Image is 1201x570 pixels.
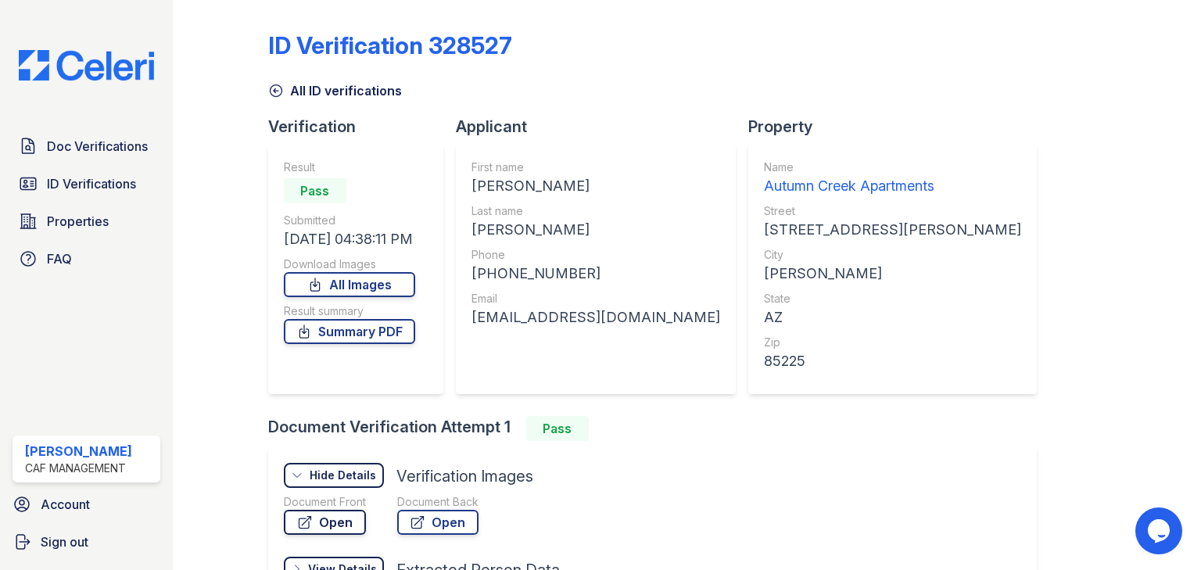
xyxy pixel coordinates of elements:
span: ID Verifications [47,174,136,193]
span: Account [41,495,90,514]
div: [PERSON_NAME] [471,219,720,241]
span: Doc Verifications [47,137,148,156]
div: Phone [471,247,720,263]
div: State [764,291,1021,307]
a: Summary PDF [284,319,415,344]
div: Verification Images [396,465,533,487]
div: Document Verification Attempt 1 [268,416,1049,441]
a: All ID verifications [268,81,402,100]
a: FAQ [13,243,160,274]
div: Download Images [284,256,415,272]
a: Sign out [6,526,167,557]
span: Properties [47,212,109,231]
div: Property [748,116,1049,138]
a: Name Autumn Creek Apartments [764,160,1021,197]
div: Autumn Creek Apartments [764,175,1021,197]
div: Verification [268,116,456,138]
div: City [764,247,1021,263]
div: AZ [764,307,1021,328]
div: Document Front [284,494,366,510]
div: Pass [284,178,346,203]
div: Submitted [284,213,415,228]
div: Result [284,160,415,175]
a: Doc Verifications [13,131,160,162]
div: 85225 [764,350,1021,372]
div: [STREET_ADDRESS][PERSON_NAME] [764,219,1021,241]
span: FAQ [47,249,72,268]
div: Email [471,291,720,307]
div: Hide Details [310,468,376,483]
div: First name [471,160,720,175]
div: Applicant [456,116,748,138]
div: [PERSON_NAME] [764,263,1021,285]
img: CE_Logo_Blue-a8612792a0a2168367f1c8372b55b34899dd931a85d93a1a3d3e32e68fde9ad4.png [6,50,167,81]
a: Open [397,510,479,535]
a: All Images [284,272,415,297]
div: Document Back [397,494,479,510]
div: [EMAIL_ADDRESS][DOMAIN_NAME] [471,307,720,328]
div: [PHONE_NUMBER] [471,263,720,285]
a: ID Verifications [13,168,160,199]
iframe: chat widget [1135,507,1185,554]
a: Open [284,510,366,535]
div: CAF Management [25,461,132,476]
div: Street [764,203,1021,219]
div: [PERSON_NAME] [471,175,720,197]
div: Result summary [284,303,415,319]
span: Sign out [41,532,88,551]
div: Last name [471,203,720,219]
div: Name [764,160,1021,175]
a: Account [6,489,167,520]
a: Properties [13,206,160,237]
div: Zip [764,335,1021,350]
div: Pass [526,416,589,441]
div: [DATE] 04:38:11 PM [284,228,415,250]
div: [PERSON_NAME] [25,442,132,461]
div: ID Verification 328527 [268,31,512,59]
